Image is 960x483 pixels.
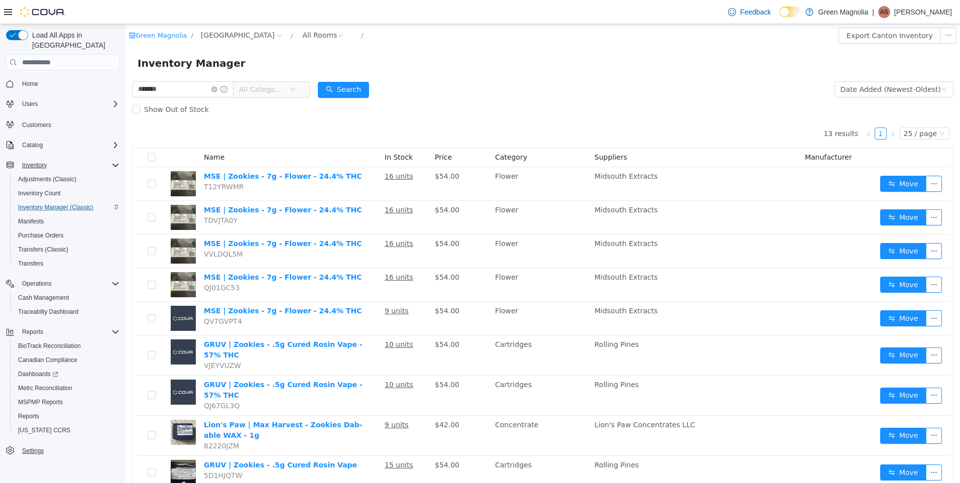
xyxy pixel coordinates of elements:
span: MSPMP Reports [18,398,63,406]
a: Inventory Count [14,187,65,199]
button: icon: swapMove [755,286,801,302]
span: Traceabilty Dashboard [18,308,78,316]
span: / [235,8,237,15]
span: Canadian Compliance [14,354,119,366]
button: icon: swapMove [755,152,801,168]
button: icon: ellipsis [800,219,816,235]
button: icon: swapMove [755,219,801,235]
button: Settings [2,443,124,458]
td: Concentrate [366,392,465,432]
span: Feedback [740,7,771,17]
u: 9 units [259,283,283,291]
u: 10 units [259,356,288,365]
span: QJ67GL3Q [78,378,114,386]
button: Adjustments (Classic) [10,172,124,186]
span: Manifests [14,215,119,227]
i: icon: down [816,62,822,69]
span: Traceabilty Dashboard [14,306,119,318]
i: icon: info-circle [95,62,102,69]
span: Reports [22,328,43,336]
td: Flower [366,210,465,244]
span: Cash Management [14,292,119,304]
u: 16 units [259,215,288,223]
span: Dashboards [18,370,58,378]
a: Lion's Paw | Max Harvest - Zookies Dab-able WAX - 1g [78,397,237,415]
li: Previous Page [737,103,749,115]
span: Midsouth Extracts [469,148,532,156]
span: Home [18,77,119,90]
span: Customers [22,121,51,129]
span: Transfers (Classic) [14,244,119,256]
button: Transfers (Classic) [10,243,124,257]
i: icon: close-circle [86,62,92,68]
span: Dashboards [14,368,119,380]
span: MSPMP Reports [14,396,119,408]
button: icon: swapMove [755,364,801,380]
button: Inventory [18,159,51,171]
span: Show Out of Stock [15,81,87,89]
span: QV7GVPT4 [78,293,116,301]
span: $54.00 [309,316,334,324]
td: Flower [366,143,465,177]
button: icon: ellipsis [800,323,816,339]
span: Home [22,80,38,88]
button: Traceabilty Dashboard [10,305,124,319]
i: icon: right [764,107,770,113]
span: Inventory Manager [12,31,126,47]
a: Reports [14,410,43,422]
span: Users [18,98,119,110]
button: Users [18,98,42,110]
li: 13 results [698,103,733,115]
span: Settings [22,447,44,455]
a: MSE | Zookies - 7g - Flower - 24.4% THC [78,215,236,223]
a: Canadian Compliance [14,354,81,366]
button: Cash Management [10,291,124,305]
span: $54.00 [309,148,334,156]
button: Catalog [18,139,47,151]
img: MSE | Zookies - 7g - Flower - 24.4% THC hero shot [45,248,70,273]
i: icon: shop [4,8,10,15]
button: Reports [2,325,124,339]
p: [PERSON_NAME] [894,6,952,18]
span: $54.00 [309,356,334,365]
div: Date Added (Newest-Oldest) [715,58,815,73]
span: Midsouth Extracts [469,283,532,291]
td: Cartridges [366,311,465,351]
u: 16 units [259,148,288,156]
span: Reports [18,412,39,420]
img: MSE | Zookies - 7g - Flower - 24.4% THC placeholder [45,282,70,307]
input: Dark Mode [779,7,800,17]
button: Manifests [10,214,124,228]
span: / [65,8,67,15]
span: Load All Apps in [GEOGRAPHIC_DATA] [28,30,119,50]
p: Green Magnolia [818,6,869,18]
span: Inventory Manager (Classic) [18,203,93,211]
td: Flower [366,278,465,311]
span: Canadian Compliance [18,356,77,364]
span: $54.00 [309,249,334,257]
span: AS [880,6,888,18]
button: Metrc Reconciliation [10,381,124,395]
span: $54.00 [309,283,334,291]
i: icon: left [740,107,746,113]
span: Transfers [14,258,119,270]
td: Flower [366,244,465,278]
button: Reports [10,409,124,423]
button: Operations [18,278,56,290]
a: MSE | Zookies - 7g - Flower - 24.4% THC [78,283,236,291]
a: Inventory Manager (Classic) [14,201,97,213]
a: Adjustments (Classic) [14,173,80,185]
a: Customers [18,119,55,131]
u: 16 units [259,182,288,190]
span: Customers [18,118,119,131]
span: Operations [18,278,119,290]
span: Inventory [18,159,119,171]
span: Midsouth Extracts [469,249,532,257]
span: Operations [22,280,52,288]
p: | [872,6,874,18]
span: In Stock [259,129,287,137]
a: MSE | Zookies - 7g - Flower - 24.4% THC [78,182,236,190]
div: Aja Shaw [878,6,890,18]
td: Cartridges [366,432,465,465]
